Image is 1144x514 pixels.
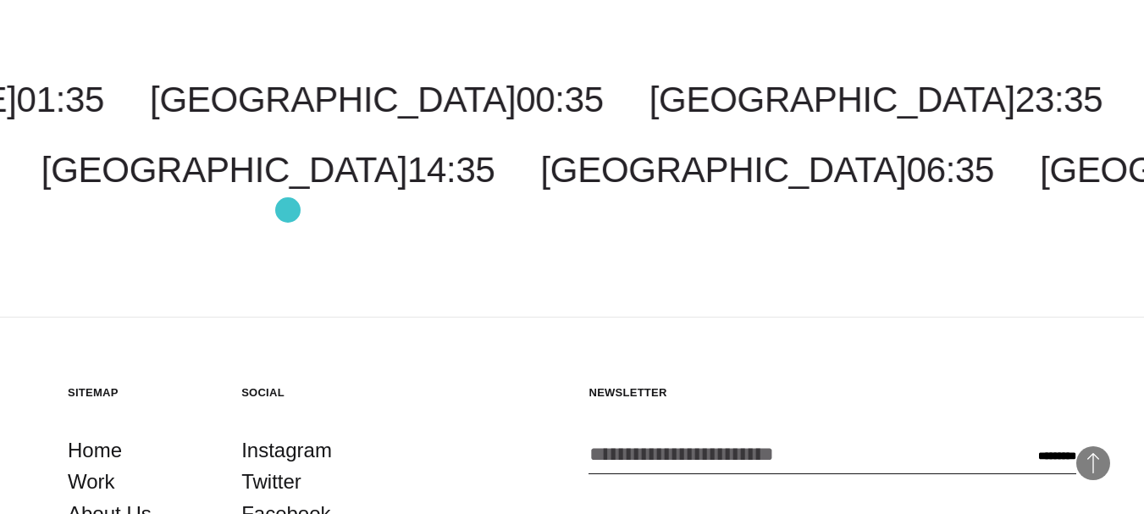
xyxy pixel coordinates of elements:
[1076,446,1110,480] button: Back to Top
[540,150,994,190] a: [GEOGRAPHIC_DATA]06:35
[589,385,1076,400] h5: Newsletter
[150,80,604,119] a: [GEOGRAPHIC_DATA]00:35
[407,150,495,190] span: 14:35
[1015,80,1103,119] span: 23:35
[68,466,115,498] a: Work
[41,150,495,190] a: [GEOGRAPHIC_DATA]14:35
[68,385,207,400] h5: Sitemap
[241,385,381,400] h5: Social
[241,434,332,467] a: Instagram
[241,466,301,498] a: Twitter
[68,434,122,467] a: Home
[907,150,995,190] span: 06:35
[516,80,604,119] span: 00:35
[16,80,104,119] span: 01:35
[649,80,1103,119] a: [GEOGRAPHIC_DATA]23:35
